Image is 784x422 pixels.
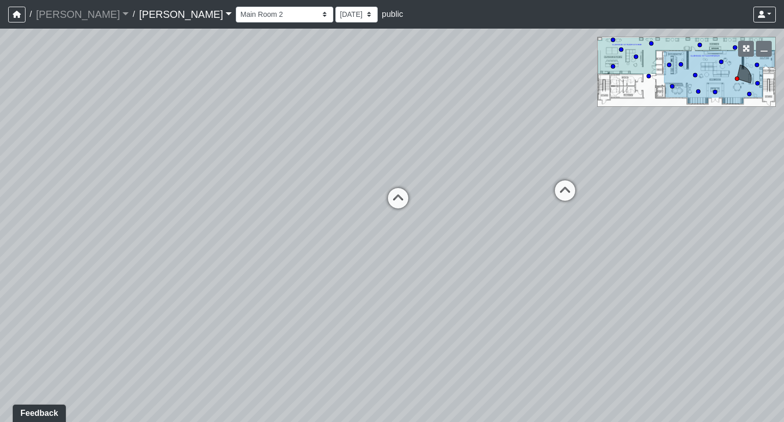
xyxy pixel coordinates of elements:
[129,4,139,25] span: /
[36,4,129,25] a: [PERSON_NAME]
[8,402,68,422] iframe: Ybug feedback widget
[139,4,232,25] a: [PERSON_NAME]
[382,10,403,18] span: public
[26,4,36,25] span: /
